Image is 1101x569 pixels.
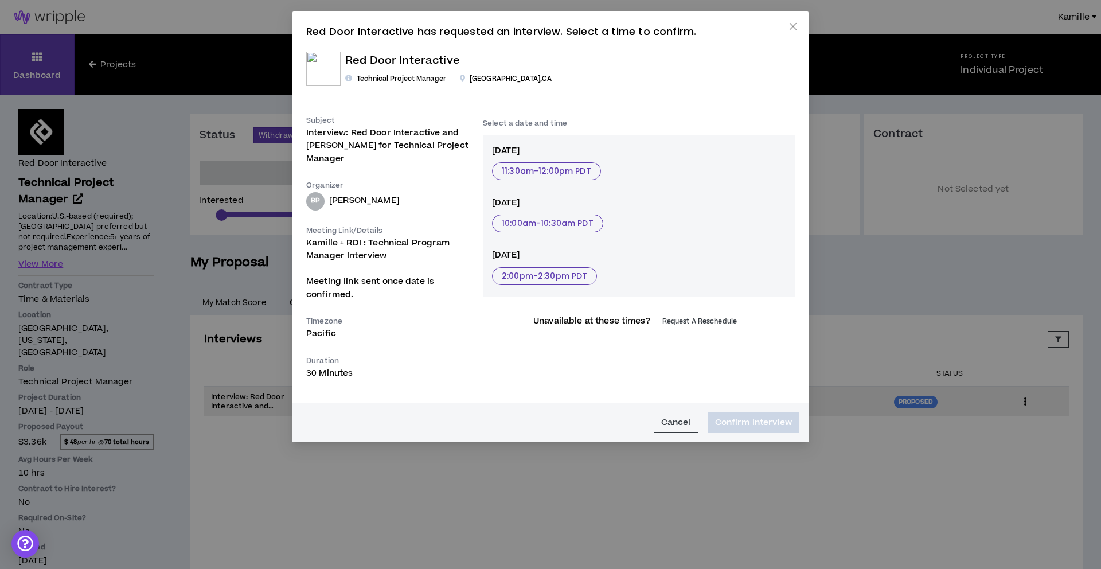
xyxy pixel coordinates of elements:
h4: Red Door Interactive has requested an interview. Select a time to confirm. [306,25,795,38]
p: Interview: Red Door Interactive and [PERSON_NAME] for Technical Project Manager [306,127,469,165]
p: [DATE] [492,197,786,209]
p: 30 Minutes [306,367,469,380]
label: Organizer [306,176,343,193]
p: [DATE] [492,145,786,157]
button: Request A Reschedule [655,311,744,332]
label: Duration [306,352,339,368]
button: 10:00am-10:30am PDT [492,215,603,232]
img: zZ51WbvMeOCw2Hq31ywBaoHIR9ChkR3V7MdjmW6p.jpg [306,52,341,86]
label: Subject [306,111,335,128]
div: Open Intercom Messenger [11,530,39,558]
label: Select a date and time [483,114,567,131]
span: close [788,22,798,31]
p: [PERSON_NAME] [325,194,399,207]
div: BP [311,198,320,204]
p: Technical Project Manager [345,74,446,84]
span: Kamille + RDI : Technical Program Manager Interview [306,237,450,262]
p: Pacific [306,328,469,340]
p: Red Door Interactive [345,53,552,69]
span: , CA [540,74,552,84]
p: [GEOGRAPHIC_DATA] [460,74,552,84]
button: Cancel [654,412,698,433]
button: 11:30am-12:00pm PDT [492,162,601,180]
label: Meeting Link/Details [306,221,382,238]
span: Meeting link sent once date is confirmed. [306,275,434,300]
p: [DATE] [492,249,786,262]
label: Timezone [306,312,342,329]
button: Close [778,11,809,42]
p: Unavailable at these times? [533,315,655,328]
div: Beth P. [306,192,325,211]
button: 2:00pm-2:30pm PDT [492,267,597,285]
button: Confirm Interview [708,412,799,433]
